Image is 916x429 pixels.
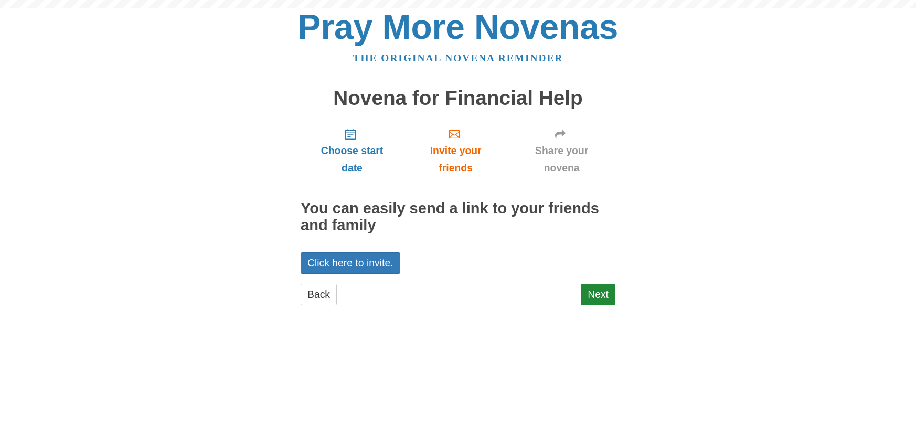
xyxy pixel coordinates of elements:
[311,142,393,177] span: Choose start date
[301,120,403,182] a: Choose start date
[403,120,508,182] a: Invite your friends
[301,252,400,274] a: Click here to invite.
[298,7,619,46] a: Pray More Novenas
[414,142,497,177] span: Invite your friends
[301,284,337,305] a: Back
[581,284,615,305] a: Next
[301,87,615,110] h1: Novena for Financial Help
[353,52,563,63] a: The original novena reminder
[518,142,605,177] span: Share your novena
[508,120,615,182] a: Share your novena
[301,200,615,234] h2: You can easily send a link to your friends and family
